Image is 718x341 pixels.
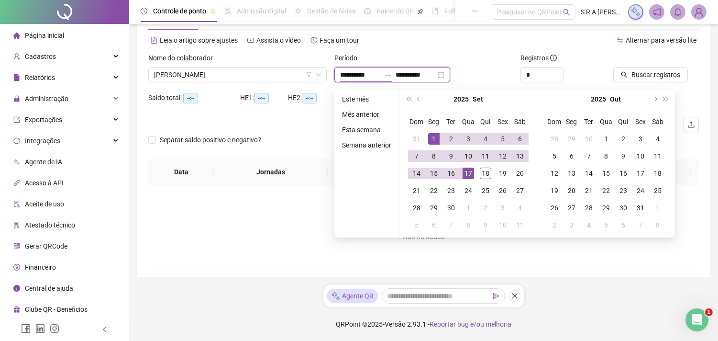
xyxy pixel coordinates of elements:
[25,242,67,250] span: Gerar QRCode
[432,8,439,14] span: book
[650,90,660,109] button: next-year
[549,168,560,179] div: 12
[477,165,494,182] td: 2025-09-18
[153,7,206,15] span: Controle de ponto
[546,148,563,165] td: 2025-10-05
[477,182,494,199] td: 2025-09-25
[240,92,288,103] div: HE 1:
[442,182,460,199] td: 2025-09-23
[442,199,460,216] td: 2025-09-30
[460,130,477,148] td: 2025-09-03
[25,263,56,271] span: Financeiro
[580,216,597,234] td: 2025-11-04
[154,68,321,82] span: REGINALDO VALADARES BORGES
[583,133,595,145] div: 30
[331,291,341,301] img: sparkle-icon.fc2bf0ac1784a2077858766a79e2daf3.svg
[160,231,687,242] div: Não há dados
[632,199,649,216] td: 2025-10-31
[632,182,649,199] td: 2025-10-24
[320,36,359,44] span: Faça um tour
[384,71,392,79] span: swap-right
[428,219,440,231] div: 6
[494,216,511,234] td: 2025-10-10
[511,216,529,234] td: 2025-10-11
[408,165,425,182] td: 2025-09-14
[247,37,254,44] span: youtube
[425,148,442,165] td: 2025-09-08
[256,36,301,44] span: Assista o vídeo
[25,116,62,124] span: Exportações
[563,148,580,165] td: 2025-10-06
[480,219,491,231] div: 9
[705,308,713,316] span: 1
[652,202,663,214] div: 1
[334,53,364,63] label: Período
[566,168,577,179] div: 13
[13,74,20,81] span: file
[600,133,612,145] div: 1
[411,219,422,231] div: 5
[316,72,321,78] span: down
[566,150,577,162] div: 6
[214,159,327,185] th: Jornadas
[566,219,577,231] div: 3
[50,324,59,333] span: instagram
[13,95,20,102] span: lock
[511,199,529,216] td: 2025-10-04
[583,202,595,214] div: 28
[148,159,214,185] th: Data
[480,202,491,214] div: 2
[514,133,526,145] div: 6
[652,150,663,162] div: 11
[338,93,395,105] li: Este mês
[497,133,508,145] div: 5
[583,168,595,179] div: 14
[546,182,563,199] td: 2025-10-19
[411,185,422,196] div: 21
[580,113,597,130] th: Ter
[597,148,615,165] td: 2025-10-08
[445,202,457,214] div: 30
[580,130,597,148] td: 2025-09-30
[411,133,422,145] div: 31
[442,216,460,234] td: 2025-10-07
[635,168,646,179] div: 17
[425,165,442,182] td: 2025-09-15
[497,185,508,196] div: 26
[148,53,219,63] label: Nome do colaborador
[597,216,615,234] td: 2025-11-05
[494,113,511,130] th: Sex
[632,148,649,165] td: 2025-10-10
[13,32,20,39] span: home
[649,130,666,148] td: 2025-10-04
[632,165,649,182] td: 2025-10-17
[494,182,511,199] td: 2025-09-26
[25,137,60,145] span: Integrações
[583,185,595,196] div: 21
[425,130,442,148] td: 2025-09-01
[514,150,526,162] div: 13
[25,200,64,208] span: Aceite de uso
[566,133,577,145] div: 29
[408,113,425,130] th: Dom
[687,121,695,128] span: upload
[25,158,62,166] span: Agente de IA
[549,133,560,145] div: 28
[477,216,494,234] td: 2025-10-09
[480,133,491,145] div: 4
[613,67,688,82] button: Buscar registros
[618,150,629,162] div: 9
[618,219,629,231] div: 6
[497,150,508,162] div: 12
[635,185,646,196] div: 24
[566,185,577,196] div: 20
[649,165,666,182] td: 2025-10-18
[13,222,20,228] span: solution
[511,113,529,130] th: Sáb
[615,216,632,234] td: 2025-11-06
[35,324,45,333] span: linkedin
[566,202,577,214] div: 27
[652,185,663,196] div: 25
[25,284,73,292] span: Central de ajuda
[497,202,508,214] div: 3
